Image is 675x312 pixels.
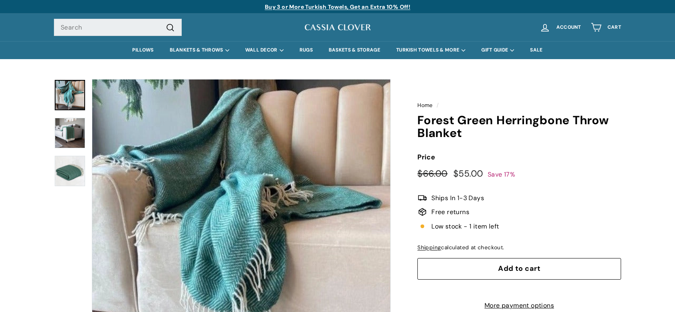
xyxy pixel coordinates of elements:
[556,25,581,30] span: Account
[431,193,484,203] span: Ships In 1-3 Days
[55,118,85,148] img: Forest Green Herringbone Throw Blanket
[488,170,515,179] span: Save 17%
[435,102,441,109] span: /
[265,3,410,10] a: Buy 3 or More Turkish Towels, Get an Extra 10% Off!
[473,41,522,59] summary: GIFT GUIDE
[417,152,621,163] label: Price
[321,41,388,59] a: BASKETS & STORAGE
[607,25,621,30] span: Cart
[453,168,483,179] span: $55.00
[431,207,469,217] span: Free returns
[38,41,637,59] div: Primary
[55,80,85,110] a: Forest Green Herringbone Throw Blanket
[417,243,621,252] div: calculated at checkout.
[535,16,586,39] a: Account
[417,102,433,109] a: Home
[417,168,447,179] span: $66.00
[162,41,237,59] summary: BLANKETS & THROWS
[292,41,321,59] a: RUGS
[522,41,550,59] a: SALE
[55,156,85,186] img: Forest Green Herringbone Throw Blanket
[124,41,161,59] a: PILLOWS
[417,101,621,110] nav: breadcrumbs
[54,19,182,36] input: Search
[431,221,499,232] span: Low stock - 1 item left
[417,244,441,251] a: Shipping
[417,114,621,140] h1: Forest Green Herringbone Throw Blanket
[498,264,540,273] span: Add to cart
[388,41,473,59] summary: TURKISH TOWELS & MORE
[417,258,621,280] button: Add to cart
[237,41,292,59] summary: WALL DECOR
[586,16,626,39] a: Cart
[417,300,621,311] a: More payment options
